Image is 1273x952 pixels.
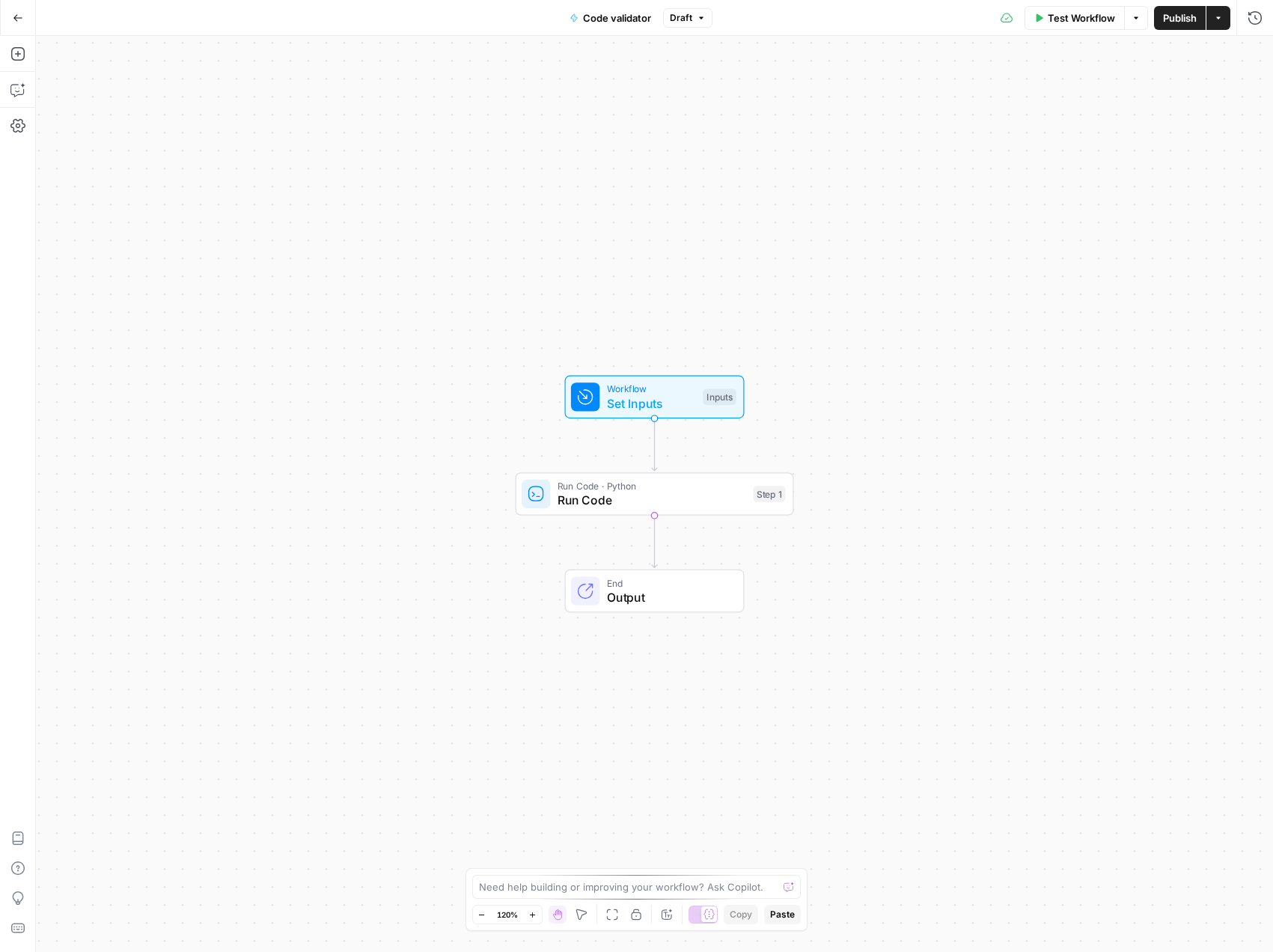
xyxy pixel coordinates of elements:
[583,10,651,25] span: Code validator
[607,382,696,396] span: Workflow
[607,588,729,606] span: Output
[497,909,518,921] span: 120%
[754,486,786,502] div: Step 1
[663,8,712,28] button: Draft
[1048,10,1115,25] span: Test Workflow
[516,570,794,613] div: EndOutput
[516,472,794,516] div: Run Code · PythonRun CodeStep 1
[703,389,736,406] div: Inputs
[770,908,795,921] span: Paste
[561,6,660,30] button: Code validator
[730,908,752,921] span: Copy
[1163,10,1197,25] span: Publish
[652,516,657,568] g: Edge from step_1 to end
[1154,6,1206,30] button: Publish
[652,418,657,471] g: Edge from start to step_1
[724,905,758,924] button: Copy
[607,394,696,412] span: Set Inputs
[558,491,746,509] span: Run Code
[558,479,746,493] span: Run Code · Python
[1025,6,1125,30] button: Test Workflow
[516,376,794,419] div: WorkflowSet InputsInputs
[607,576,729,590] span: End
[764,905,801,924] button: Paste
[670,11,692,25] span: Draft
